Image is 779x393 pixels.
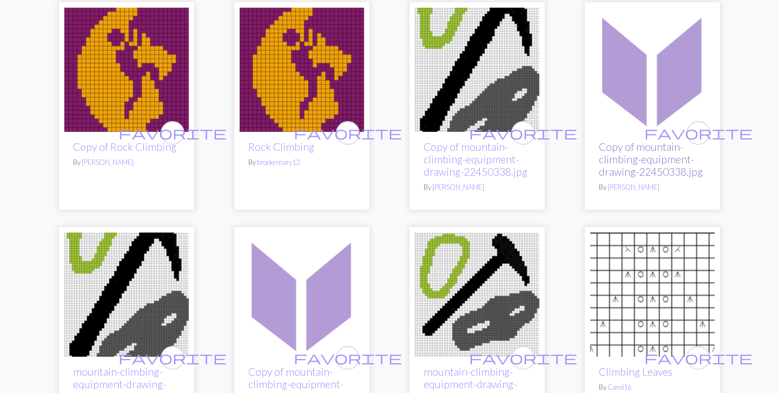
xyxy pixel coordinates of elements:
[599,182,706,192] p: By
[608,383,631,391] a: Carol16
[469,347,577,369] i: favourite
[73,157,180,168] p: By
[161,346,184,370] button: favourite
[644,347,752,369] i: favourite
[118,349,227,366] span: favorite
[599,365,672,378] a: Climbing Leaves
[644,122,752,144] i: favourite
[336,346,360,370] button: favourite
[608,183,659,191] a: [PERSON_NAME]
[644,124,752,141] span: favorite
[118,122,227,144] i: favourite
[644,349,752,366] span: favorite
[686,121,710,145] button: favourite
[424,182,531,192] p: By
[415,288,539,298] a: mountain-climbing-equipment-drawing-22450338.jpg
[469,122,577,144] i: favourite
[82,158,134,166] a: [PERSON_NAME]
[590,288,715,298] a: Climbing Leaves
[415,8,539,132] img: Copy of mountain-climbing-equipment-drawing-22450338.jpg
[294,124,402,141] span: favorite
[240,232,364,357] img: Copy of mountain-climbing-equipment-drawing-22450338.jpg
[240,8,364,132] img: Rock Climbing
[257,158,300,166] a: brookemary12
[240,288,364,298] a: Copy of mountain-climbing-equipment-drawing-22450338.jpg
[469,124,577,141] span: favorite
[336,121,360,145] button: favourite
[294,347,402,369] i: favourite
[511,346,535,370] button: favourite
[415,63,539,73] a: Copy of mountain-climbing-equipment-drawing-22450338.jpg
[73,141,176,153] a: Copy of Rock Climbing
[469,349,577,366] span: favorite
[590,8,715,132] img: Copy of mountain-climbing-equipment-drawing-22450338.jpg
[590,232,715,357] img: Climbing Leaves
[64,232,189,357] img: mountain-climbing-equipment-drawing-22450338.jpg
[248,157,355,168] p: By
[511,121,535,145] button: favourite
[415,232,539,357] img: mountain-climbing-equipment-drawing-22450338.jpg
[248,141,314,153] a: Rock Climbing
[161,121,184,145] button: favourite
[432,183,484,191] a: [PERSON_NAME]
[599,141,703,178] a: Copy of mountain-climbing-equipment-drawing-22450338.jpg
[424,141,527,178] a: Copy of mountain-climbing-equipment-drawing-22450338.jpg
[64,63,189,73] a: Rock Climbing
[599,382,706,392] p: By
[64,288,189,298] a: mountain-climbing-equipment-drawing-22450338.jpg
[240,63,364,73] a: Rock Climbing
[590,63,715,73] a: Copy of mountain-climbing-equipment-drawing-22450338.jpg
[294,122,402,144] i: favourite
[686,346,710,370] button: favourite
[294,349,402,366] span: favorite
[118,124,227,141] span: favorite
[64,8,189,132] img: Rock Climbing
[118,347,227,369] i: favourite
